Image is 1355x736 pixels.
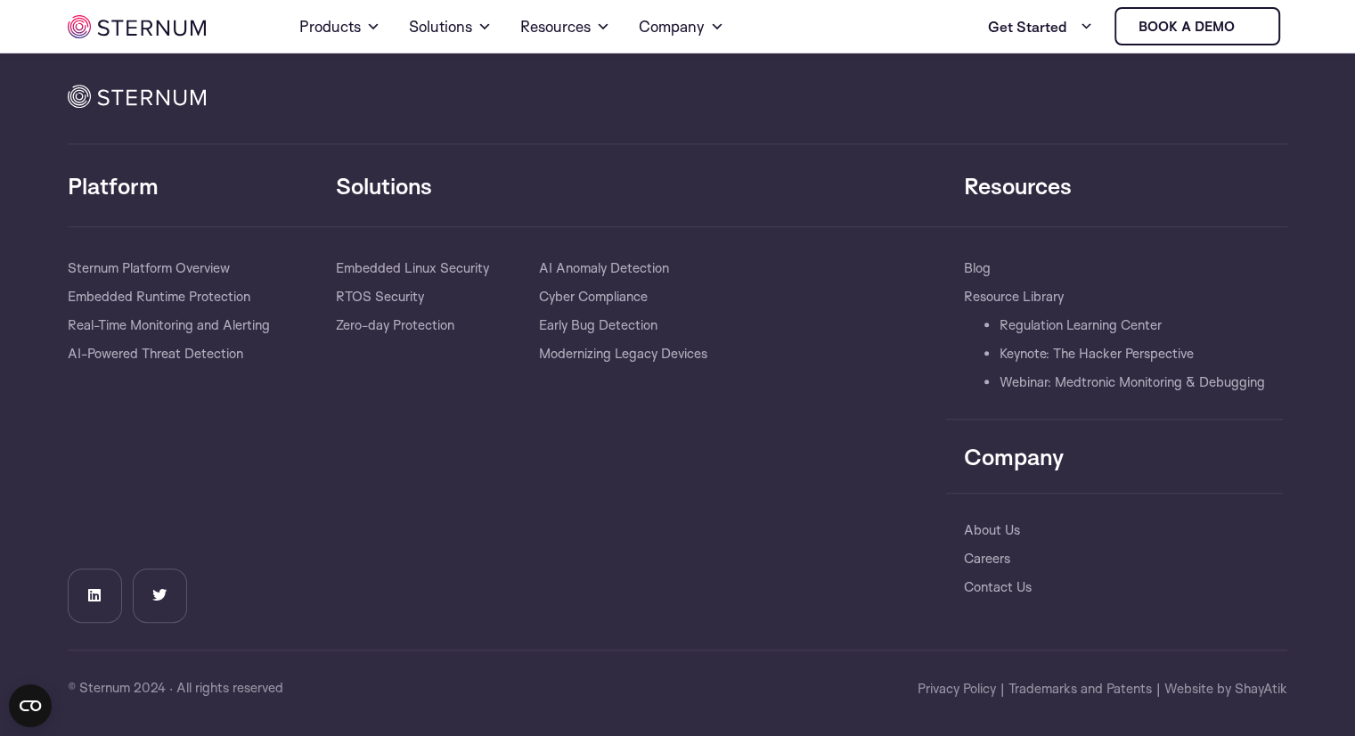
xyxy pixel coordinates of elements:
a: Regulation Learning Center [1000,311,1162,339]
a: Book a demo [1114,7,1280,45]
h3: Resources [964,171,1284,200]
a: Embedded Linux Security [336,254,489,282]
a: Resources [520,2,610,52]
a: Products [299,2,380,52]
a: Sternum Platform Overview [68,254,230,282]
a: AI Anomaly Detection [539,254,669,282]
a: Cyber Compliance [539,282,648,311]
a: Embedded Runtime Protection [68,282,250,311]
a: Company [639,2,724,52]
a: Webinar: Medtronic Monitoring & Debugging [1000,368,1265,397]
h3: Solutions [336,171,945,200]
a: About Us [964,516,1020,544]
a: | Website by ShayAtik [1156,678,1287,699]
a: Real-Time Monitoring and Alerting [68,311,270,339]
p: © Sternum 2024 · All rights reserved [68,677,677,699]
img: sternum iot [1242,20,1256,34]
h3: Company [964,442,1284,470]
a: Contact Us [964,573,1032,601]
a: Modernizing Legacy Devices [539,339,707,368]
a: Solutions [409,2,492,52]
button: Open CMP widget [9,684,52,727]
h3: Platform [68,171,336,200]
a: Early Bug Detection [539,311,657,339]
a: Blog [964,254,991,282]
a: Zero-day Protection [336,311,454,339]
img: sternum iot [68,15,206,38]
a: Privacy Policy [918,678,996,699]
a: RTOS Security [336,282,424,311]
img: icon [68,85,206,108]
a: AI-Powered Threat Detection [68,339,243,368]
a: Resource Library [964,282,1064,311]
a: Keynote: The Hacker Perspective [1000,339,1194,368]
a: | Trademarks and Patents [1000,678,1152,699]
a: Get Started [988,9,1093,45]
a: Careers [964,544,1010,573]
